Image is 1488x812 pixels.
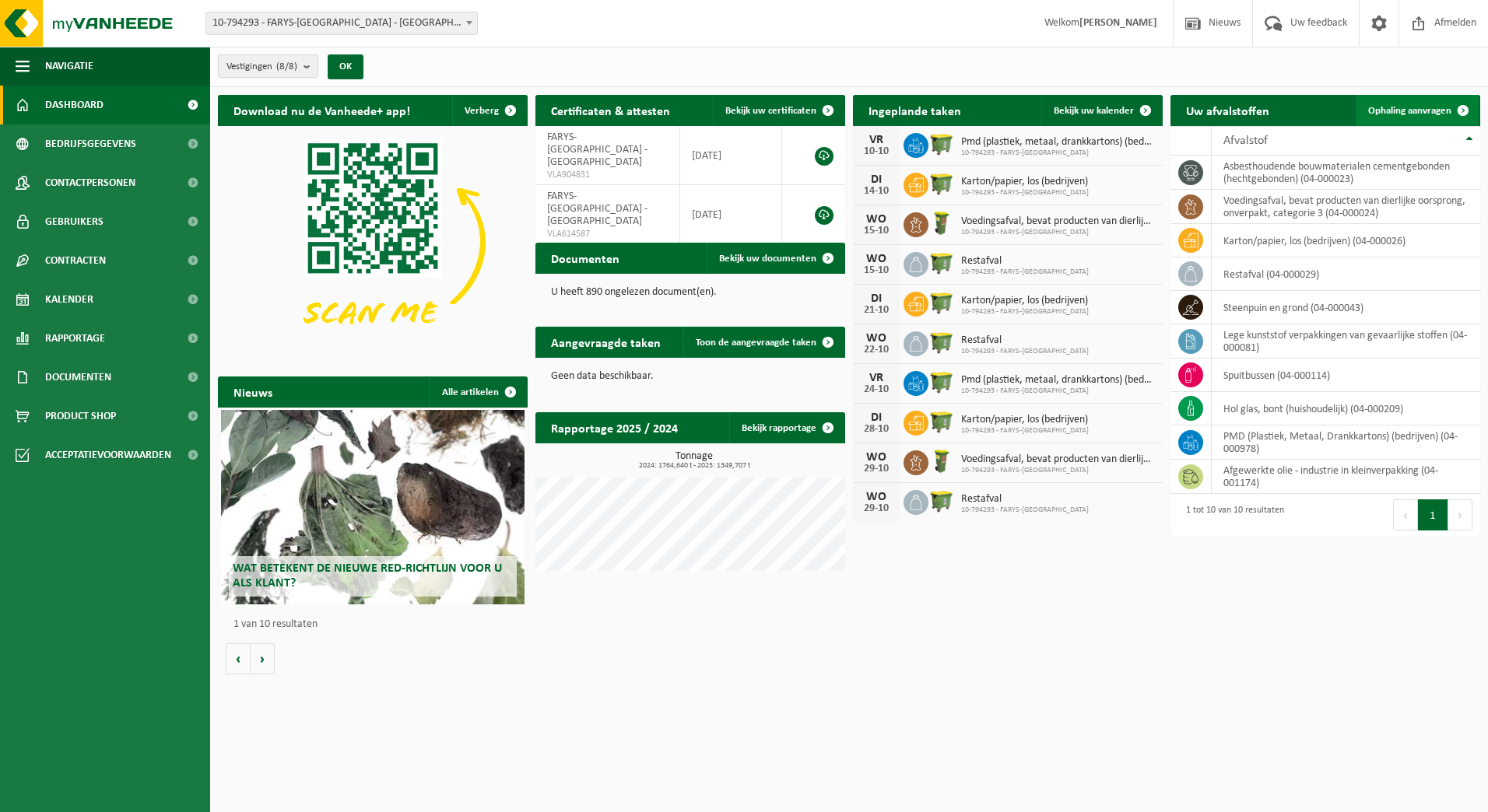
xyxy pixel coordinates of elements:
img: WB-1100-HPE-GN-50 [928,289,955,316]
span: Voedingsafval, bevat producten van dierlijke oorsprong, onverpakt, categorie 3 [961,453,1155,466]
button: 1 [1418,499,1448,530]
span: Bekijk uw documenten [719,254,816,264]
button: Vestigingen(8/8) [218,54,318,78]
div: DI [861,411,892,424]
span: Wat betekent de nieuwe RED-richtlijn voor u als klant? [233,562,502,590]
span: Bekijk uw certificaten [725,106,816,116]
button: OK [328,54,363,79]
span: 10-794293 - FARYS-[GEOGRAPHIC_DATA] [961,506,1089,515]
h3: Tonnage [543,451,845,470]
img: WB-1100-HPE-GN-50 [928,488,955,514]
span: Toon de aangevraagde taken [696,338,816,348]
button: Next [1448,499,1472,530]
h2: Uw afvalstoffen [1170,95,1285,125]
td: afgewerkte olie - industrie in kleinverpakking (04-001174) [1212,460,1480,494]
td: hol glas, bont (huishoudelijk) (04-000209) [1212,392,1480,425]
count: (8/8) [276,61,297,72]
td: steenpuin en grond (04-000043) [1212,291,1480,324]
h2: Certificaten & attesten [535,95,686,125]
h2: Documenten [535,243,635,273]
span: 10-794293 - FARYS-[GEOGRAPHIC_DATA] [961,387,1155,396]
div: 22-10 [861,345,892,355]
div: WO [861,491,892,503]
div: DI [861,173,892,186]
span: VLA904831 [547,169,668,181]
span: Ophaling aanvragen [1368,106,1451,116]
div: WO [861,253,892,265]
button: Verberg [452,95,526,126]
span: Vestigingen [226,55,297,79]
a: Bekijk uw documenten [707,243,844,274]
span: FARYS-[GEOGRAPHIC_DATA] - [GEOGRAPHIC_DATA] [547,191,647,227]
span: 10-794293 - FARYS-ASSE - ASSE [205,12,478,35]
img: WB-1100-HPE-GN-50 [928,369,955,395]
span: Restafval [961,334,1089,347]
img: WB-1100-HPE-GN-50 [928,131,955,157]
div: 28-10 [861,424,892,435]
span: 10-794293 - FARYS-ASSE - ASSE [206,12,477,34]
a: Alle artikelen [430,376,526,408]
img: WB-1100-HPE-GN-50 [928,408,955,435]
button: Vorige [226,643,251,674]
span: 10-794293 - FARYS-[GEOGRAPHIC_DATA] [961,347,1089,356]
img: WB-1100-HPE-GN-50 [928,170,955,197]
a: Bekijk uw certificaten [713,95,844,126]
div: 1 tot 10 van 10 resultaten [1178,498,1284,532]
td: lege kunststof verpakkingen van gevaarlijke stoffen (04-000081) [1212,324,1480,359]
td: voedingsafval, bevat producten van dierlijke oorsprong, onverpakt, categorie 3 (04-000024) [1212,190,1480,224]
span: Contactpersonen [45,163,135,202]
div: 29-10 [861,464,892,474]
span: Pmd (plastiek, metaal, drankkartons) (bedrijven) [961,374,1155,387]
span: Navigatie [45,47,93,86]
span: Restafval [961,255,1089,268]
span: Dashboard [45,86,104,124]
div: VR [861,134,892,146]
h2: Rapportage 2025 / 2024 [535,412,693,443]
span: 2024: 1764,640 t - 2025: 1349,707 t [543,462,845,470]
td: spuitbussen (04-000114) [1212,359,1480,392]
td: [DATE] [680,185,783,244]
span: Restafval [961,493,1089,506]
span: 10-794293 - FARYS-[GEOGRAPHIC_DATA] [961,268,1089,277]
div: WO [861,213,892,226]
div: 29-10 [861,503,892,514]
span: 10-794293 - FARYS-[GEOGRAPHIC_DATA] [961,149,1155,158]
a: Bekijk uw kalender [1041,95,1161,126]
div: WO [861,451,892,464]
span: Documenten [45,358,111,397]
div: 10-10 [861,146,892,157]
div: 24-10 [861,384,892,395]
a: Ophaling aanvragen [1356,95,1479,126]
td: restafval (04-000029) [1212,257,1480,291]
span: Product Shop [45,397,116,436]
p: U heeft 890 ongelezen document(en). [551,287,830,298]
td: PMD (Plastiek, Metaal, Drankkartons) (bedrijven) (04-000978) [1212,425,1480,460]
button: Previous [1393,499,1418,530]
a: Wat betekent de nieuwe RED-richtlijn voor u als klant? [221,410,525,604]
p: Geen data beschikbaar. [551,371,830,382]
strong: [PERSON_NAME] [1079,17,1157,29]
span: Gebruikers [45,202,104,241]
p: 1 van 10 resultaten [233,619,520,630]
img: Download de VHEPlus App [218,126,528,359]
span: Karton/papier, los (bedrijven) [961,295,1089,307]
span: VLA614587 [547,228,668,240]
a: Bekijk rapportage [729,412,844,443]
td: asbesthoudende bouwmaterialen cementgebonden (hechtgebonden) (04-000023) [1212,156,1480,190]
img: WB-1100-HPE-GN-50 [928,250,955,276]
h2: Download nu de Vanheede+ app! [218,95,426,125]
span: Kalender [45,280,93,319]
h2: Ingeplande taken [853,95,977,125]
span: 10-794293 - FARYS-[GEOGRAPHIC_DATA] [961,228,1155,237]
a: Toon de aangevraagde taken [683,327,844,358]
span: Bedrijfsgegevens [45,124,136,163]
img: WB-0060-HPE-GN-50 [928,448,955,474]
span: Voedingsafval, bevat producten van dierlijke oorsprong, onverpakt, categorie 3 [961,215,1155,228]
h2: Aangevraagde taken [535,327,676,357]
span: Contracten [45,241,106,280]
span: Verberg [465,106,499,116]
div: WO [861,332,892,345]
div: 21-10 [861,305,892,316]
div: 15-10 [861,265,892,276]
img: WB-1100-HPE-GN-50 [928,329,955,355]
